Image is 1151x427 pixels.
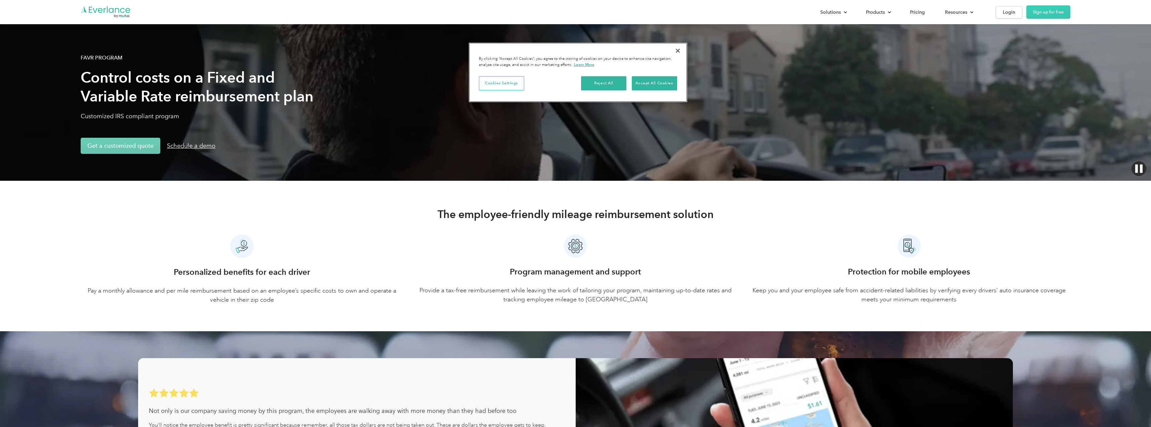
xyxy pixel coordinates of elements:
button: Close [670,43,685,58]
div: Login [1003,8,1015,16]
a: Sign up for free [1026,5,1070,19]
p: Provide a tax-free reimbursement while leaving the work of tailoring your program, maintaining up... [414,286,737,304]
div: Not only is our company saving money by this program, the employees are walking away with more mo... [149,407,517,416]
h1: Control costs on a Fixed and Variable Rate reimbursement plan [81,68,316,106]
p: Customized IRS compliant program [81,112,316,120]
div: Resources [945,8,967,16]
p: Pay a monthly allowance and per mile reimbursement based on an employee’s specific costs to own a... [81,286,403,304]
h3: Program management and support [510,266,641,278]
h3: Personalized benefits for each driver [174,266,310,278]
div: By clicking “Accept All Cookies”, you agree to the storing of cookies on your device to enhance s... [479,56,677,68]
button: Cookies Settings [479,76,524,90]
p: Keep you and your employee safe from accident-related liabilities by verifying every drivers’ aut... [748,286,1070,304]
h2: The employee-friendly mileage reimbursement solution [438,208,714,221]
span: Phone number [483,28,518,34]
button: Reject All [581,76,626,90]
div: Resources [938,6,979,18]
div: Schedule a demo [167,142,215,150]
img: Pause video [1132,161,1146,176]
div: Privacy [469,43,687,102]
a: Get a customized quote [81,138,160,154]
div: Products [866,8,885,16]
a: Pricing [903,6,932,18]
div: FAVR Program [81,54,122,62]
input: Submit [65,61,109,75]
a: Schedule a demo [160,138,222,154]
h3: Protection for mobile employees [848,266,970,278]
div: Products [859,6,897,18]
a: Login [996,6,1022,18]
div: Solutions [814,6,853,18]
a: Go to homepage [81,6,131,18]
button: Accept All Cookies [632,76,677,90]
a: More information about your privacy, opens in a new tab [574,62,594,67]
div: Pricing [910,8,925,16]
div: Cookie banner [469,43,687,102]
div: Solutions [820,8,841,16]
